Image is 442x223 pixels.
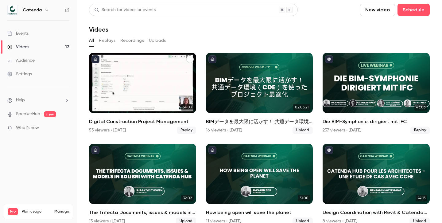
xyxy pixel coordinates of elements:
button: published [208,55,216,63]
h2: How being open will save the planet [206,209,313,216]
span: new [44,111,56,117]
button: published [91,146,99,154]
div: Settings [7,71,32,77]
h6: Catenda [23,7,42,13]
span: 31:00 [298,195,310,201]
div: Videos [7,44,29,50]
iframe: Noticeable Trigger [62,125,69,131]
li: Digital Construction Project Management [89,53,196,134]
span: Replay [410,127,430,134]
a: 02:03:21BIMデータを最大限に活かす！ 共通データ環境（CDE）を使ったプロジェクト最適化16 viewers • [DATE]Upload [206,53,313,134]
span: Upload [293,127,313,134]
div: 53 viewers • [DATE] [89,127,126,133]
button: published [325,146,333,154]
div: 16 viewers • [DATE] [206,127,242,133]
h2: Digital Construction Project Management [89,118,196,125]
div: Search for videos or events [94,7,156,13]
h2: BIMデータを最大限に活かす！ 共通データ環境（CDE）を使ったプロジェクト最適化 [206,118,313,125]
button: New video [360,4,395,16]
h2: Die BIM-Symphonie, dirigiert mit IFC [323,118,430,125]
button: Recordings [120,36,144,45]
a: Manage [54,209,69,214]
a: 43:06Die BIM-Symphonie, dirigiert mit IFC237 viewers • [DATE]Replay [323,53,430,134]
li: BIMデータを最大限に活かす！ 共通データ環境（CDE）を使ったプロジェクト最適化 [206,53,313,134]
span: 02:03:21 [293,104,310,111]
span: 32:02 [181,195,194,201]
span: Plan usage [22,209,51,214]
span: Help [16,97,25,104]
button: published [91,55,99,63]
div: 237 viewers • [DATE] [323,127,361,133]
a: 34:03Digital Construction Project Management53 viewers • [DATE]Replay [89,53,196,134]
span: Replay [177,127,196,134]
h2: The Trifecta Documents, issues & models in [GEOGRAPHIC_DATA] with Catenda Hub [89,209,196,216]
a: SpeakerHub [16,111,40,117]
li: Die BIM-Symphonie, dirigiert mit IFC [323,53,430,134]
h2: Design Coordination with Revit & Catenda Hub [323,209,430,216]
span: 24:13 [416,195,427,201]
div: Audience [7,57,35,64]
button: Schedule [397,4,430,16]
button: published [208,146,216,154]
span: 34:03 [181,104,194,111]
button: Replays [99,36,115,45]
img: Catenda [8,5,17,15]
button: All [89,36,94,45]
span: What's new [16,125,39,131]
span: 43:06 [414,104,427,111]
span: Pro [8,208,18,215]
section: Videos [89,4,430,219]
div: Events [7,30,29,37]
h1: Videos [89,26,108,33]
button: published [325,55,333,63]
button: Uploads [149,36,166,45]
li: help-dropdown-opener [7,97,69,104]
